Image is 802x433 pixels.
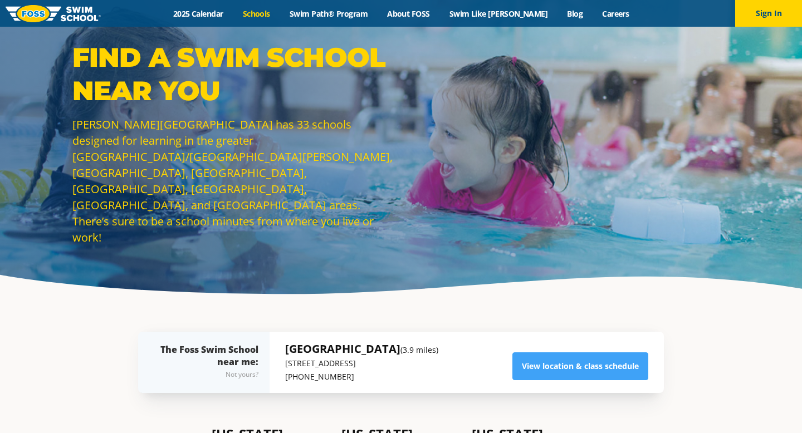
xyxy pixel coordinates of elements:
[160,343,258,381] div: The Foss Swim School near me:
[558,8,593,19] a: Blog
[378,8,440,19] a: About FOSS
[285,370,438,383] p: [PHONE_NUMBER]
[233,8,280,19] a: Schools
[439,8,558,19] a: Swim Like [PERSON_NAME]
[280,8,377,19] a: Swim Path® Program
[512,352,648,380] a: View location & class schedule
[6,5,101,22] img: FOSS Swim School Logo
[160,368,258,381] div: Not yours?
[72,41,395,107] p: Find a Swim School Near You
[72,116,395,245] p: [PERSON_NAME][GEOGRAPHIC_DATA] has 33 schools designed for learning in the greater [GEOGRAPHIC_DA...
[285,357,438,370] p: [STREET_ADDRESS]
[400,345,438,355] small: (3.9 miles)
[163,8,233,19] a: 2025 Calendar
[285,341,438,357] h5: [GEOGRAPHIC_DATA]
[593,8,639,19] a: Careers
